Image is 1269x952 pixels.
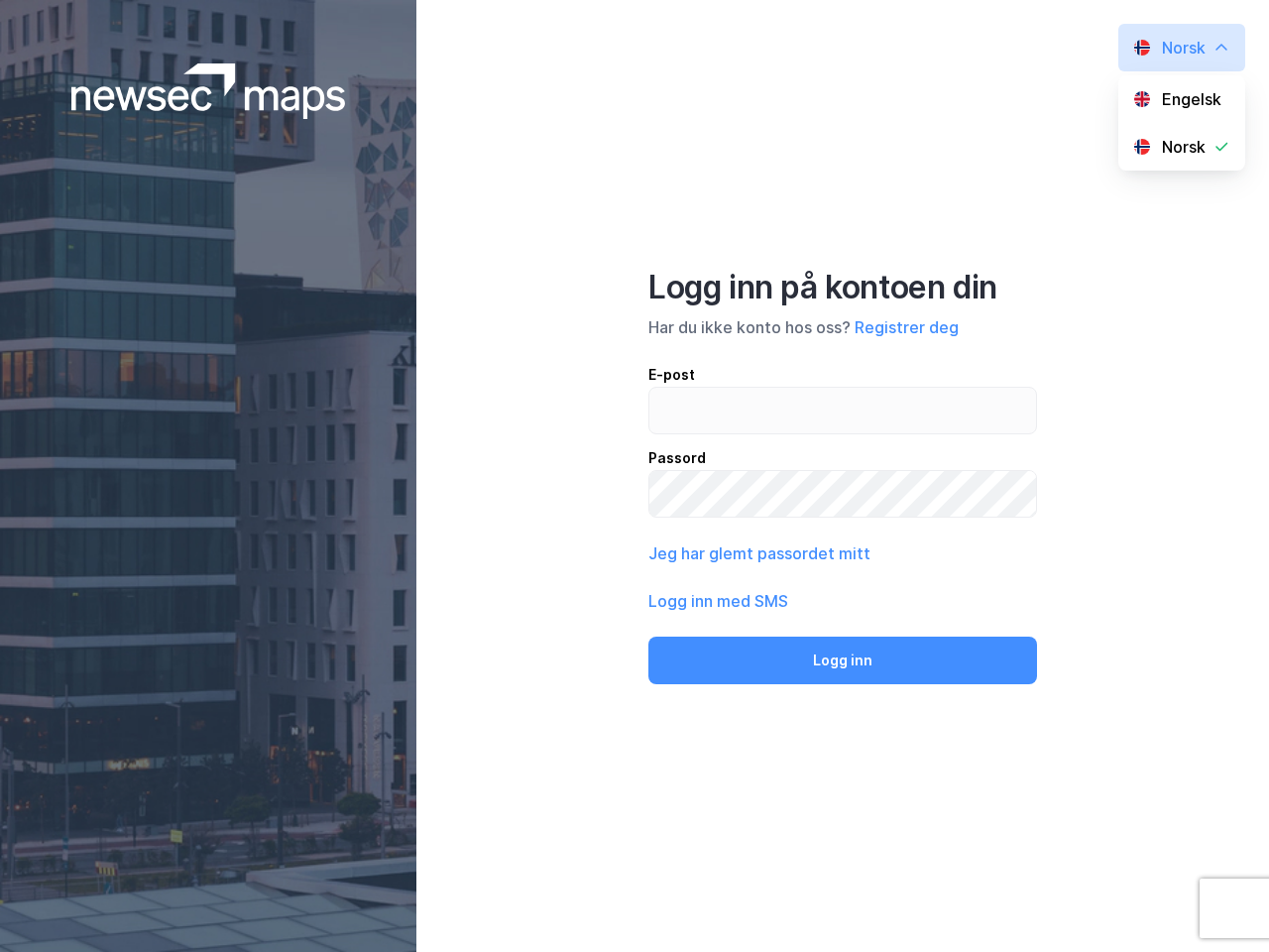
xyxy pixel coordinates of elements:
div: Norsk [1162,135,1206,159]
div: E-post [648,363,1037,387]
button: Jeg har glemt passordet mitt [648,541,870,565]
div: Logg inn på kontoen din [648,268,1037,307]
button: Logg inn [648,637,1037,684]
iframe: Chat Widget [1170,857,1269,952]
button: Logg inn med SMS [648,589,788,613]
button: Registrer deg [855,315,959,339]
img: logoWhite.bf58a803f64e89776f2b079ca2356427.svg [71,63,346,119]
div: Har du ikke konto hos oss? [648,315,1037,339]
div: Norsk [1162,36,1206,59]
div: Engelsk [1162,87,1221,111]
div: Passord [648,446,1037,470]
